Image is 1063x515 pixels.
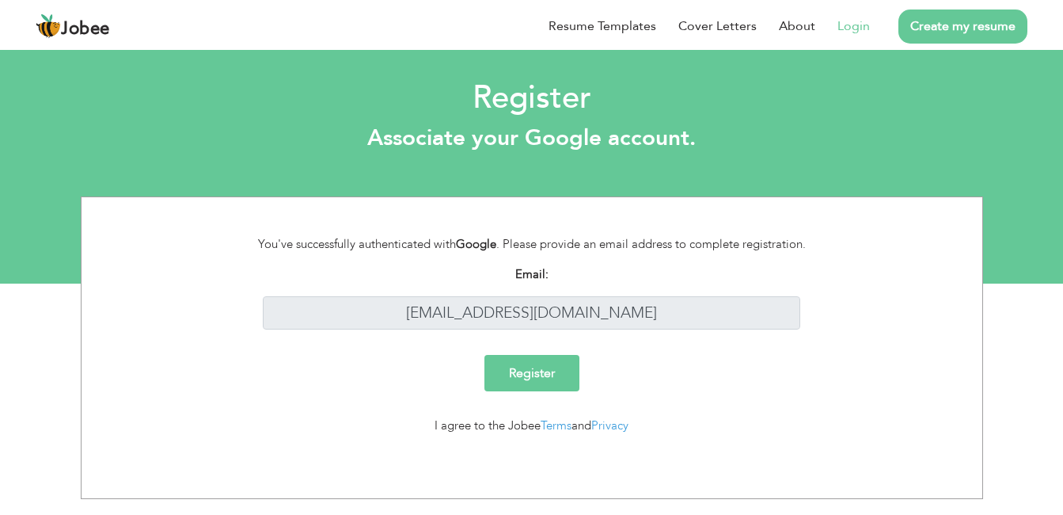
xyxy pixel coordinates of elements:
[898,10,1027,44] a: Create my resume
[456,236,496,252] strong: Google
[591,418,628,433] a: Privacy
[779,17,815,36] a: About
[515,266,549,282] strong: Email:
[678,17,757,36] a: Cover Letters
[837,17,870,36] a: Login
[549,17,656,36] a: Resume Templates
[263,296,800,330] input: Enter your email address
[36,13,110,39] a: Jobee
[484,355,579,391] input: Register
[12,125,1051,152] h3: Associate your Google account.
[36,13,61,39] img: jobee.io
[12,78,1051,119] h2: Register
[541,418,571,433] a: Terms
[61,21,110,38] span: Jobee
[239,417,824,435] div: I agree to the Jobee and
[239,235,824,254] div: You've successfully authenticated with . Please provide an email address to complete registration.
